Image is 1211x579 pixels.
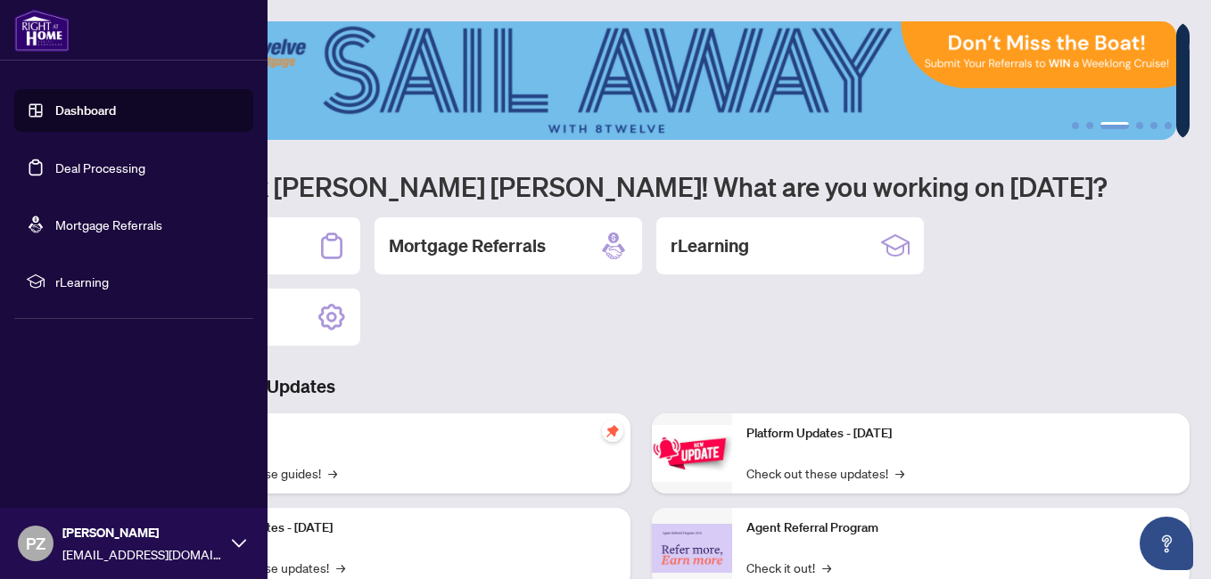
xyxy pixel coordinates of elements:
[389,233,546,258] h2: Mortgage Referrals
[671,233,749,258] h2: rLearning
[895,463,904,483] span: →
[336,558,345,577] span: →
[602,420,623,442] span: pushpin
[1072,122,1079,129] button: 1
[652,425,732,481] img: Platform Updates - June 23, 2025
[1140,517,1193,570] button: Open asap
[26,531,45,556] span: PZ
[1100,122,1129,129] button: 3
[187,424,616,444] p: Self-Help
[746,518,1175,538] p: Agent Referral Program
[746,424,1175,444] p: Platform Updates - [DATE]
[55,216,162,232] a: Mortgage Referrals
[746,558,831,577] a: Check it out!→
[93,374,1190,399] h3: Brokerage & Industry Updates
[652,524,732,573] img: Agent Referral Program
[1150,122,1157,129] button: 5
[55,272,241,291] span: rLearning
[822,558,831,577] span: →
[93,21,1176,140] img: Slide 2
[93,169,1190,203] h1: Welcome back [PERSON_NAME] [PERSON_NAME]! What are you working on [DATE]?
[14,9,70,52] img: logo
[746,463,904,483] a: Check out these updates!→
[328,463,337,483] span: →
[62,523,223,542] span: [PERSON_NAME]
[1136,122,1143,129] button: 4
[1165,122,1172,129] button: 6
[62,544,223,564] span: [EMAIL_ADDRESS][DOMAIN_NAME]
[1086,122,1093,129] button: 2
[55,159,145,175] a: Deal Processing
[55,102,116,118] a: Dashboard
[187,518,616,538] p: Platform Updates - [DATE]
